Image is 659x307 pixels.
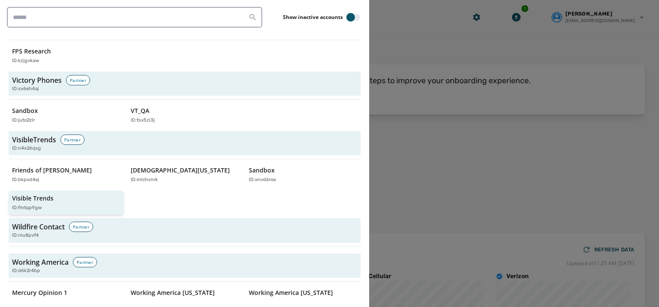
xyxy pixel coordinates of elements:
p: ID: juto2zlr [12,117,35,124]
button: Friends of [PERSON_NAME]ID:bkpxd4ej [9,163,124,187]
button: FPS ResearchID:kzjgvkaw [9,44,124,68]
p: Working America [US_STATE] [249,288,333,297]
button: [DEMOGRAPHIC_DATA][US_STATE]ID:mlchvnrk [127,163,242,187]
p: ID: oogncaje [12,299,38,306]
button: Working AmericaPartnerID:d6k2r4bp [9,254,361,278]
p: Friends of [PERSON_NAME] [12,166,92,175]
p: ID: tsx5zi3j [131,117,155,124]
p: Visible Trends [12,194,53,203]
div: Partner [60,135,85,145]
span: ID: d6k2r4bp [12,267,40,275]
button: VT_QAID:tsx5zi3j [127,103,242,128]
p: VT_QA [131,107,149,115]
div: Partner [69,222,93,232]
button: SandboxID:juto2zlr [9,103,124,128]
p: Sandbox [12,107,38,115]
p: FPS Research [12,47,51,56]
label: Show inactive accounts [283,14,343,21]
p: ID: kn8rxh59 [249,299,277,306]
span: ID: sx6eh4aj [12,85,39,93]
div: Partner [66,75,90,85]
p: ID: s6uxw482 [131,299,160,306]
p: ID: fmtqp9gw [12,204,42,212]
p: ID: mlchvnrk [131,176,158,184]
h3: VisibleTrends [12,135,56,145]
p: [DEMOGRAPHIC_DATA][US_STATE] [131,166,230,175]
button: Wildfire ContactPartnerID:nlu8pvf4 [9,218,361,243]
h3: Wildfire Contact [12,222,65,232]
span: ID: nlu8pvf4 [12,232,39,239]
p: ID: kzjgvkaw [12,57,39,65]
p: Working America [US_STATE] [131,288,215,297]
button: Victory PhonesPartnerID:sx6eh4aj [9,72,361,96]
h3: Working America [12,257,69,267]
p: Sandbox [249,166,275,175]
p: ID: xnvd6roe [249,176,276,184]
button: VisibleTrendsPartnerID:n4x26qsg [9,131,361,156]
span: ID: n4x26qsg [12,145,41,152]
div: Partner [73,257,97,267]
p: Mercury Opinion 1 [12,288,67,297]
button: Visible TrendsID:fmtqp9gw [9,191,124,215]
h3: Victory Phones [12,75,62,85]
p: ID: bkpxd4ej [12,176,39,184]
button: SandboxID:xnvd6roe [245,163,361,187]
